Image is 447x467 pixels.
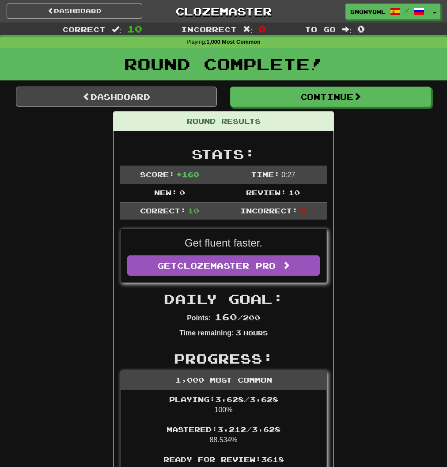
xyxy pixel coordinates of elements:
span: To go [305,25,336,34]
span: 3 [235,328,241,337]
span: New: [154,188,177,197]
a: GetClozemaster Pro [127,255,320,276]
span: : [243,26,253,33]
span: Score: [140,170,174,178]
span: Mastered: 3,212 / 3,628 [167,425,280,433]
a: SnowyOwl / [345,4,429,19]
li: 100% [121,390,326,420]
span: Clozemaster Pro [177,261,276,270]
a: Clozemaster [155,4,291,19]
strong: Points: [187,314,211,322]
span: Incorrect: [240,206,298,215]
span: 0 [179,188,185,197]
div: 1,000 Most Common [121,371,326,390]
span: Playing: 3,628 / 3,628 [169,395,278,403]
span: 160 [215,311,237,322]
p: Get fluent faster. [127,235,320,251]
span: 10 [288,188,300,197]
a: Dashboard [16,87,217,107]
div: Round Results [114,112,333,131]
span: 0 [258,23,266,34]
h2: Progress: [120,351,327,366]
span: 0 [300,206,306,215]
strong: 1,000 Most Common [206,39,260,45]
span: 0 : 27 [281,171,295,178]
span: Review: [246,188,286,197]
span: Time: [251,170,280,178]
span: Incorrect [181,25,237,34]
span: / [405,7,409,13]
span: Correct: [140,206,186,215]
a: Dashboard [7,4,142,19]
span: / 200 [215,313,260,322]
span: : [342,26,352,33]
button: Continue [230,87,431,107]
span: Correct [62,25,106,34]
h1: Round Complete! [3,55,444,73]
small: Hours [243,329,268,337]
span: + 160 [176,170,199,178]
span: 0 [357,23,365,34]
li: 88.534% [121,420,326,450]
h2: Daily Goal: [120,292,327,306]
span: : [112,26,121,33]
span: 10 [188,206,199,215]
strong: Time remaining: [179,329,234,337]
h2: Stats: [120,147,327,161]
span: Ready for Review: 3618 [163,455,284,463]
span: 10 [127,23,142,34]
span: SnowyOwl [350,8,386,15]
